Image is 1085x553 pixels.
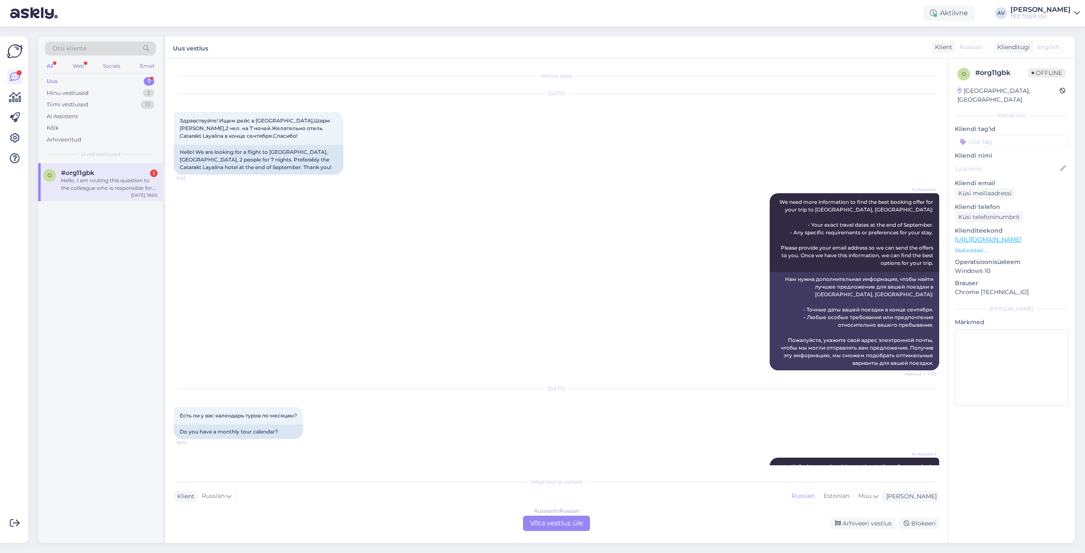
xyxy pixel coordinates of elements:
span: Есть ли у вас календарь туров по месяцам? [180,412,297,419]
span: AI Assistent [905,186,937,193]
p: Kliendi tag'id [955,125,1068,133]
span: Здравствуйте! Ищем рейс в [GEOGRAPHIC_DATA],Шарм [PERSON_NAME],2 чел. на 7 ночей.Желательно отель... [180,117,331,139]
div: Klienditugi [994,43,1030,52]
div: Uus [47,77,58,86]
div: [PERSON_NAME] [1010,6,1071,13]
div: Arhiveeritud [47,136,81,144]
p: Klienditeekond [955,226,1068,235]
div: [DATE] [174,90,939,97]
div: Minu vestlused [47,89,89,97]
span: AI Assistent [905,451,937,457]
p: Vaata edasi ... [955,247,1068,254]
a: [PERSON_NAME]TEZ TOUR OÜ [1010,6,1080,20]
p: Windows 10 [955,267,1068,275]
a: [URL][DOMAIN_NAME] [955,236,1021,243]
div: 13 [141,100,154,109]
div: Klient [932,43,952,52]
div: [GEOGRAPHIC_DATA], [GEOGRAPHIC_DATA] [957,86,1060,104]
p: Brauser [955,279,1068,288]
span: Russian [202,492,225,501]
div: Russian [787,490,819,503]
div: Kliendi info [955,112,1068,119]
span: o [47,172,52,178]
div: Email [138,61,156,72]
span: Otsi kliente [53,44,86,53]
div: Do you have a monthly tour calendar? [174,425,303,439]
div: Нам нужна дополнительная информация, чтобы найти лучшее предложение для вашей поездки в [GEOGRAPH... [770,272,939,370]
div: Hello! We are looking for a flight to [GEOGRAPHIC_DATA], [GEOGRAPHIC_DATA], 2 people for 7 nights... [174,145,343,175]
div: [PERSON_NAME] [955,305,1068,313]
div: Küsi meiliaadressi [955,188,1015,199]
div: Russian to Russian [534,507,579,515]
img: Askly Logo [7,43,23,59]
div: [DATE] 18:00 [131,192,158,198]
div: Võta vestlus üle [523,516,590,531]
span: 11:55 [176,175,208,181]
div: Küsi telefoninumbrit [955,211,1023,223]
span: o [962,71,966,77]
div: AI Assistent [47,112,78,121]
div: Valige keel ja vastake [174,478,939,486]
span: Muu [858,492,871,500]
div: # org11gbk [975,68,1028,78]
div: [DATE] [174,385,939,392]
span: English [1037,43,1059,52]
span: We need more information to find the best booking offer for your trip to [GEOGRAPHIC_DATA], [GEOG... [779,199,935,266]
div: All [45,61,55,72]
div: Kõik [47,124,59,132]
div: 1 [144,77,154,86]
p: Märkmed [955,318,1068,327]
span: 18:00 [176,439,208,446]
div: Socials [101,61,122,72]
div: Arhiveeri vestlus [830,518,895,529]
div: Estonian [819,490,854,503]
span: #org11gbk [61,169,95,177]
span: Offline [1028,68,1066,78]
div: Tiimi vestlused [47,100,88,109]
div: Hello, I am routing this question to the colleague who is responsible for this topic. The reply m... [61,177,158,192]
p: Kliendi nimi [955,151,1068,160]
div: TEZ TOUR OÜ [1010,13,1071,20]
p: Operatsioonisüsteem [955,258,1068,267]
div: 2 [143,89,154,97]
div: Web [71,61,86,72]
span: Uued vestlused [81,150,120,158]
div: Aktiivne [923,6,975,21]
div: Vestlus algas [174,72,939,80]
div: [PERSON_NAME] [883,492,937,501]
input: Lisa nimi [955,164,1058,173]
span: Hello, I am routing this question to the colleague who is responsible for this topic. The reply m... [783,463,935,485]
p: Chrome [TECHNICAL_ID] [955,288,1068,297]
div: AV [995,7,1007,19]
div: 1 [150,170,158,177]
div: Klient [174,492,195,501]
p: Kliendi telefon [955,203,1068,211]
span: Russian [960,43,982,52]
label: Uus vestlus [173,42,208,53]
span: Nähtud ✓ 11:55 [905,371,937,377]
input: Lisa tag [955,135,1068,148]
p: Kliendi email [955,179,1068,188]
div: Blokeeri [899,518,939,529]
